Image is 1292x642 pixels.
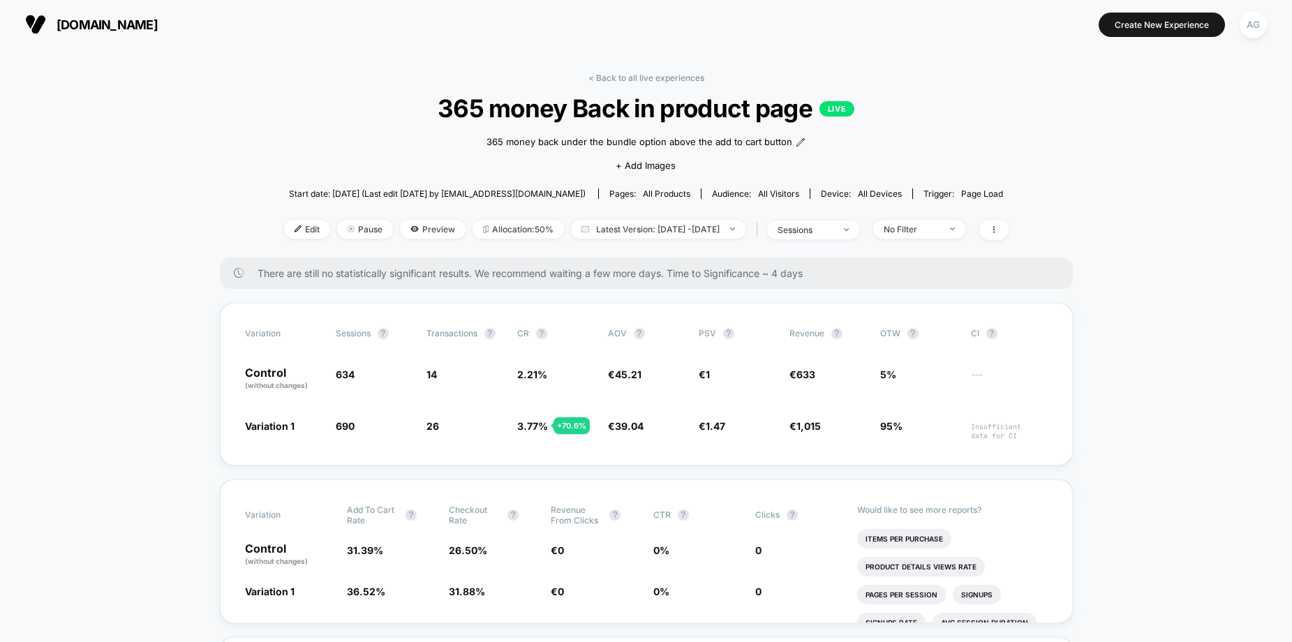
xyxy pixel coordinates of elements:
[406,509,417,521] button: ?
[789,368,815,380] span: €
[880,420,903,432] span: 95%
[787,509,798,521] button: ?
[819,101,854,117] p: LIVE
[449,544,487,556] span: 26.50 %
[699,328,716,338] span: PSV
[712,188,799,199] div: Audience:
[971,371,1048,391] span: ---
[971,422,1048,440] span: Insufficient data for CI
[258,267,1045,279] span: There are still no statistically significant results. We recommend waiting a few more days . Time...
[245,367,322,391] p: Control
[588,73,704,83] a: < Back to all live experiences
[289,188,586,199] span: Start date: [DATE] (Last edit [DATE] by [EMAIL_ADDRESS][DOMAIN_NAME])
[551,505,602,525] span: Revenue From Clicks
[284,220,330,239] span: Edit
[245,420,295,432] span: Variation 1
[295,225,302,232] img: edit
[796,368,815,380] span: 633
[517,368,547,380] span: 2.21 %
[706,420,725,432] span: 1.47
[245,557,308,565] span: (without changes)
[857,613,926,632] li: Signups Rate
[336,420,355,432] span: 690
[796,420,821,432] span: 1,015
[616,160,676,171] span: + Add Images
[517,328,529,338] span: CR
[758,188,799,199] span: All Visitors
[245,381,308,389] span: (without changes)
[880,328,957,339] span: OTW
[608,368,641,380] span: €
[609,188,690,199] div: Pages:
[699,420,725,432] span: €
[507,509,519,521] button: ?
[336,368,355,380] span: 634
[426,368,437,380] span: 14
[348,225,355,232] img: end
[653,544,669,556] span: 0 %
[551,585,564,597] span: €
[484,328,496,339] button: ?
[857,585,946,604] li: Pages Per Session
[857,505,1048,515] p: Would like to see more reports?
[723,328,734,339] button: ?
[449,505,500,525] span: Checkout Rate
[554,417,590,434] div: + 70.6 %
[487,135,792,149] span: 365 money back under the bundle option above the add to cart button
[730,227,735,230] img: end
[347,544,383,556] span: 31.39 %
[971,328,1048,339] span: CI
[608,328,627,338] span: AOV
[551,544,564,556] span: €
[245,585,295,597] span: Variation 1
[699,368,710,380] span: €
[880,368,896,380] span: 5%
[950,227,955,230] img: end
[581,225,589,232] img: calendar
[844,228,849,231] img: end
[755,585,762,597] span: 0
[483,225,489,233] img: rebalance
[933,613,1037,632] li: Avg Session Duration
[347,585,385,597] span: 36.52 %
[634,328,645,339] button: ?
[884,224,940,234] div: No Filter
[678,509,689,521] button: ?
[810,188,912,199] span: Device:
[857,557,985,576] li: Product Details Views Rate
[986,328,997,339] button: ?
[245,505,322,525] span: Variation
[449,585,485,597] span: 31.88 %
[347,505,399,525] span: Add To Cart Rate
[337,220,393,239] span: Pause
[378,328,389,339] button: ?
[615,368,641,380] span: 45.21
[536,328,547,339] button: ?
[426,420,439,432] span: 26
[923,188,1003,199] div: Trigger:
[336,328,371,338] span: Sessions
[643,188,690,199] span: all products
[706,368,710,380] span: 1
[21,13,162,36] button: [DOMAIN_NAME]
[1099,13,1225,37] button: Create New Experience
[1235,10,1271,39] button: AG
[755,509,780,520] span: Clicks
[1240,11,1267,38] div: AG
[752,220,767,240] span: |
[857,529,951,548] li: Items Per Purchase
[778,225,833,235] div: sessions
[653,585,669,597] span: 0 %
[400,220,466,239] span: Preview
[615,420,644,432] span: 39.04
[953,585,1001,604] li: Signups
[517,420,548,432] span: 3.77 %
[25,14,46,35] img: Visually logo
[57,17,158,32] span: [DOMAIN_NAME]
[907,328,919,339] button: ?
[858,188,902,199] span: all devices
[609,509,621,521] button: ?
[789,328,824,338] span: Revenue
[426,328,477,338] span: Transactions
[961,188,1003,199] span: Page Load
